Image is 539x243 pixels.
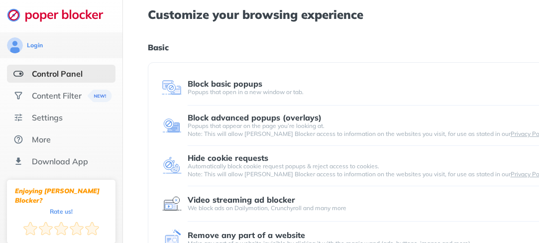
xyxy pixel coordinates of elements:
img: feature icon [162,156,182,176]
img: avatar.svg [7,37,23,53]
img: logo-webpage.svg [7,8,114,22]
div: Content Filter [32,91,82,101]
img: feature icon [162,78,182,98]
div: Download App [32,156,88,166]
img: feature icon [162,116,182,135]
div: Login [27,41,43,49]
div: Remove any part of a website [188,231,305,240]
img: about.svg [13,134,23,144]
div: Control Panel [32,69,83,79]
img: settings.svg [13,113,23,122]
div: Settings [32,113,63,122]
div: Enjoying [PERSON_NAME] Blocker? [15,186,108,205]
div: More [32,134,51,144]
img: features-selected.svg [13,69,23,79]
div: Block advanced popups (overlays) [188,113,322,122]
img: menuBanner.svg [88,90,112,102]
img: feature icon [162,194,182,214]
div: Rate us! [50,209,73,214]
div: Video streaming ad blocker [188,195,295,204]
img: social.svg [13,91,23,101]
div: Block basic popups [188,79,262,88]
div: Hide cookie requests [188,153,268,162]
img: download-app.svg [13,156,23,166]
